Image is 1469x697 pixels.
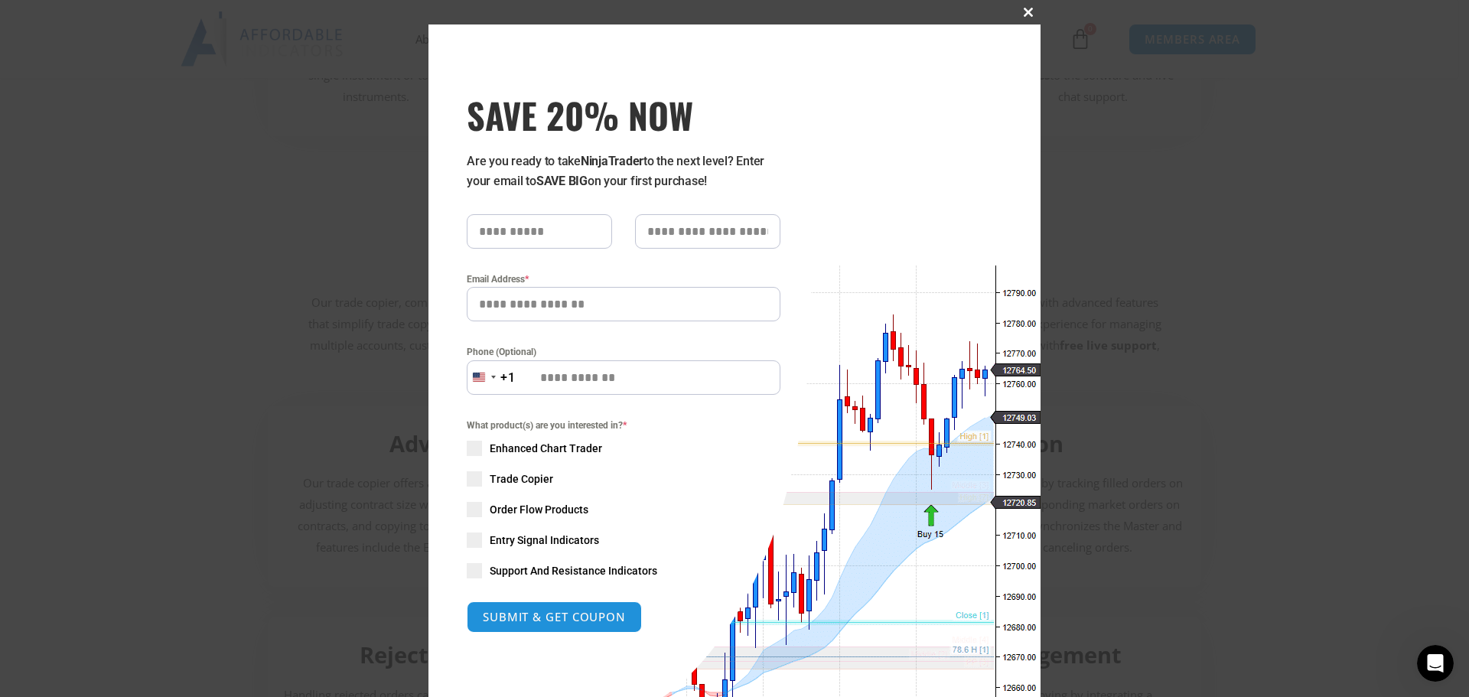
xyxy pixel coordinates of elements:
[467,533,780,548] label: Entry Signal Indicators
[490,502,588,517] span: Order Flow Products
[467,151,780,191] p: Are you ready to take to the next level? Enter your email to on your first purchase!
[467,360,516,395] button: Selected country
[467,601,642,633] button: SUBMIT & GET COUPON
[490,533,599,548] span: Entry Signal Indicators
[467,272,780,287] label: Email Address
[467,502,780,517] label: Order Flow Products
[500,368,516,388] div: +1
[467,344,780,360] label: Phone (Optional)
[467,418,780,433] span: What product(s) are you interested in?
[467,441,780,456] label: Enhanced Chart Trader
[490,441,602,456] span: Enhanced Chart Trader
[467,471,780,487] label: Trade Copier
[1417,645,1454,682] iframe: Intercom live chat
[536,174,588,188] strong: SAVE BIG
[467,93,780,136] span: SAVE 20% NOW
[581,154,643,168] strong: NinjaTrader
[490,471,553,487] span: Trade Copier
[467,563,780,578] label: Support And Resistance Indicators
[490,563,657,578] span: Support And Resistance Indicators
